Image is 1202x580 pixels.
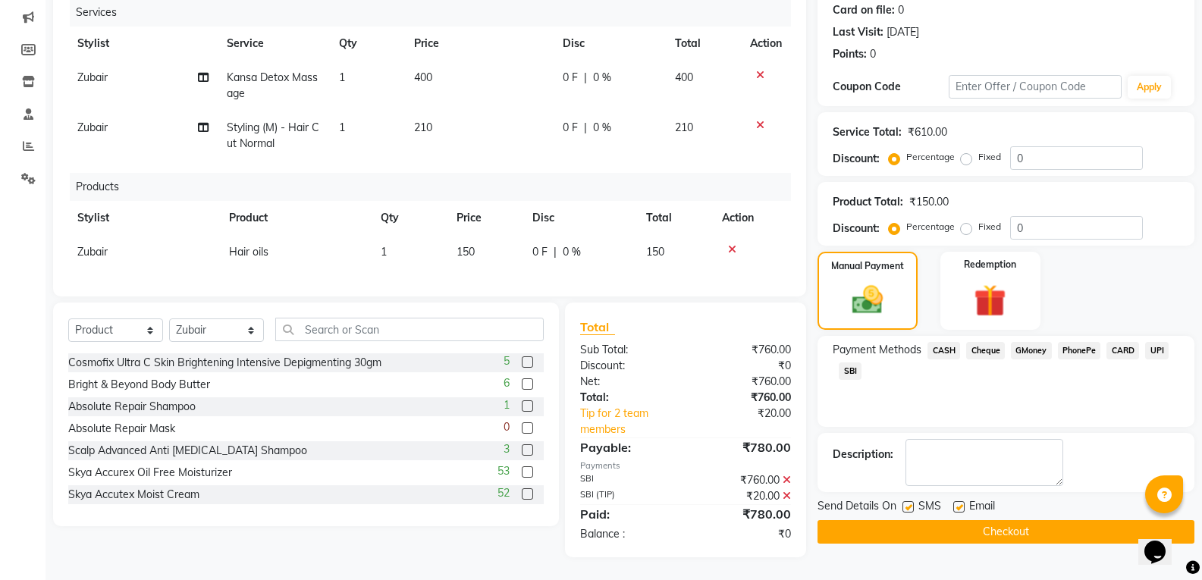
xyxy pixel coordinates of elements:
div: [DATE] [887,24,919,40]
span: 52 [497,485,510,501]
label: Manual Payment [831,259,904,273]
div: 0 [870,46,876,62]
div: SBI (TIP) [569,488,686,504]
span: 0 F [563,120,578,136]
div: Absolute Repair Mask [68,421,175,437]
img: _cash.svg [843,282,893,318]
span: Hair oils [229,245,268,259]
span: 0 [504,419,510,435]
span: | [584,120,587,136]
div: ₹20.00 [705,406,802,437]
div: Cosmofix Ultra C Skin Brightening Intensive Depigmenting 30gm [68,355,381,371]
button: Checkout [818,520,1194,544]
div: Scalp Advanced Anti [MEDICAL_DATA] Shampoo [68,443,307,459]
span: SMS [918,498,941,517]
th: Product [220,201,372,235]
div: ₹150.00 [909,194,949,210]
div: Discount: [569,358,686,374]
th: Price [447,201,523,235]
span: 1 [339,121,345,134]
div: Card on file: [833,2,895,18]
div: ₹610.00 [908,124,947,140]
span: Zubair [77,245,108,259]
span: UPI [1145,342,1169,359]
div: Points: [833,46,867,62]
div: Discount: [833,221,880,237]
span: CASH [927,342,960,359]
span: Kansa Detox Massage [227,71,318,100]
div: SBI [569,472,686,488]
th: Total [666,27,741,61]
span: 0 F [532,244,548,260]
input: Enter Offer / Coupon Code [949,75,1122,99]
input: Search or Scan [275,318,544,341]
span: 0 % [593,70,611,86]
th: Disc [554,27,666,61]
th: Qty [330,27,405,61]
label: Fixed [978,220,1001,234]
span: Zubair [77,71,108,84]
span: 3 [504,441,510,457]
span: 0 F [563,70,578,86]
div: Payable: [569,438,686,456]
img: _gift.svg [964,281,1016,321]
label: Fixed [978,150,1001,164]
span: 6 [504,375,510,391]
span: 150 [646,245,664,259]
span: SBI [839,362,861,380]
div: Absolute Repair Shampoo [68,399,196,415]
div: ₹780.00 [686,438,802,456]
div: ₹20.00 [686,488,802,504]
div: Skya Accutex Moist Cream [68,487,199,503]
label: Percentage [906,220,955,234]
div: Balance : [569,526,686,542]
div: Coupon Code [833,79,948,95]
span: Payment Methods [833,342,921,358]
span: 0 % [593,120,611,136]
span: 210 [675,121,693,134]
span: 400 [414,71,432,84]
span: GMoney [1011,342,1052,359]
a: Tip for 2 team members [569,406,705,437]
div: Paid: [569,505,686,523]
span: Zubair [77,121,108,134]
span: Styling (M) - Hair Cut Normal [227,121,319,150]
span: 53 [497,463,510,479]
div: Description: [833,447,893,462]
span: Email [969,498,995,517]
span: 400 [675,71,693,84]
span: 150 [457,245,475,259]
span: | [584,70,587,86]
iframe: chat widget [1138,519,1187,565]
th: Disc [523,201,637,235]
span: Total [580,319,615,335]
span: CARD [1106,342,1139,359]
div: Sub Total: [569,342,686,358]
span: 1 [504,397,510,413]
div: Bright & Beyond Body Butter [68,377,210,393]
span: 5 [504,353,510,369]
div: Net: [569,374,686,390]
th: Price [405,27,554,61]
div: Service Total: [833,124,902,140]
th: Action [713,201,791,235]
div: Payments [580,459,791,472]
div: Products [70,173,802,201]
th: Service [218,27,330,61]
div: ₹760.00 [686,374,802,390]
button: Apply [1128,76,1171,99]
th: Qty [372,201,447,235]
div: ₹760.00 [686,390,802,406]
div: Discount: [833,151,880,167]
label: Redemption [964,258,1016,271]
div: ₹760.00 [686,472,802,488]
div: ₹780.00 [686,505,802,523]
span: 210 [414,121,432,134]
div: ₹0 [686,358,802,374]
div: Skya Accurex Oil Free Moisturizer [68,465,232,481]
span: Cheque [966,342,1005,359]
th: Total [637,201,713,235]
th: Action [741,27,791,61]
span: | [554,244,557,260]
div: Total: [569,390,686,406]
